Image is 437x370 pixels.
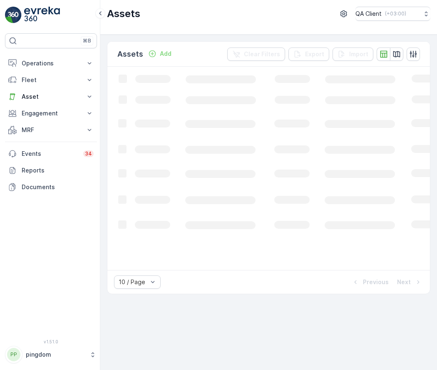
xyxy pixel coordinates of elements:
[363,278,389,286] p: Previous
[107,7,140,20] p: Assets
[85,150,92,157] p: 34
[5,179,97,195] a: Documents
[350,277,390,287] button: Previous
[22,166,94,175] p: Reports
[349,50,368,58] p: Import
[288,47,329,61] button: Export
[145,49,175,59] button: Add
[5,122,97,138] button: MRF
[5,72,97,88] button: Fleet
[5,346,97,363] button: PPpingdom
[385,10,406,17] p: ( +03:00 )
[26,350,85,359] p: pingdom
[5,339,97,344] span: v 1.51.0
[160,50,171,58] p: Add
[355,7,430,21] button: QA Client(+03:00)
[355,10,382,18] p: QA Client
[333,47,373,61] button: Import
[5,7,22,23] img: logo
[22,76,80,84] p: Fleet
[22,59,80,67] p: Operations
[83,37,91,44] p: ⌘B
[397,278,411,286] p: Next
[22,183,94,191] p: Documents
[22,109,80,117] p: Engagement
[5,145,97,162] a: Events34
[117,48,143,60] p: Assets
[5,88,97,105] button: Asset
[22,150,78,158] p: Events
[22,126,80,134] p: MRF
[305,50,324,58] p: Export
[5,55,97,72] button: Operations
[396,277,423,287] button: Next
[24,7,60,23] img: logo_light-DOdMpM7g.png
[5,162,97,179] a: Reports
[22,92,80,101] p: Asset
[7,348,20,361] div: PP
[244,50,280,58] p: Clear Filters
[227,47,285,61] button: Clear Filters
[5,105,97,122] button: Engagement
